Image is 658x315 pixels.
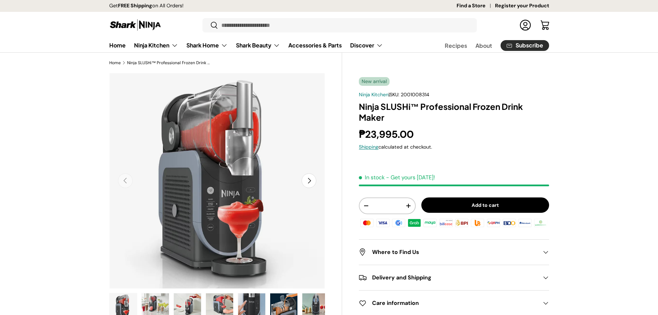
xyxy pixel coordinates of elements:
a: Subscribe [501,40,549,51]
h2: Delivery and Shipping [359,273,538,282]
img: master [359,218,375,228]
summary: Shark Home [182,38,232,52]
a: Home [109,61,121,65]
span: In stock [359,174,385,181]
button: Add to cart [421,197,549,213]
a: About [475,39,492,52]
a: Ninja SLUSHi™ Professional Frozen Drink Maker [127,61,211,65]
img: gcash [391,218,406,228]
a: Discover [350,38,383,52]
strong: FREE Shipping [118,2,152,9]
img: metrobank [517,218,533,228]
a: Shipping [359,144,378,150]
a: Ninja Kitchen [359,91,389,98]
span: New arrival [359,77,390,86]
nav: Breadcrumbs [109,60,342,66]
a: Shark Beauty [236,38,280,52]
a: Find a Store [457,2,495,10]
nav: Primary [109,38,383,52]
p: Get on All Orders! [109,2,184,10]
img: qrph [486,218,501,228]
h2: Care information [359,299,538,307]
summary: Discover [346,38,387,52]
img: ubp [470,218,485,228]
img: grabpay [407,218,422,228]
img: bpi [454,218,470,228]
p: - Get yours [DATE]! [386,174,435,181]
a: Ninja Kitchen [134,38,178,52]
img: bdo [502,218,517,228]
a: Recipes [445,39,467,52]
summary: Shark Beauty [232,38,284,52]
summary: Where to Find Us [359,240,549,265]
span: | [389,91,429,98]
summary: Ninja Kitchen [130,38,182,52]
h2: Where to Find Us [359,248,538,256]
span: SKU: [390,91,399,98]
img: visa [375,218,390,228]
nav: Secondary [428,38,549,52]
span: 2001008314 [401,91,429,98]
img: billease [438,218,454,228]
summary: Delivery and Shipping [359,265,549,290]
span: Subscribe [516,43,543,48]
h1: Ninja SLUSHi™ Professional Frozen Drink Maker [359,101,549,123]
img: landbank [533,218,548,228]
img: Shark Ninja Philippines [109,18,162,32]
a: Shark Home [186,38,228,52]
img: maya [422,218,438,228]
a: Register your Product [495,2,549,10]
strong: ₱23,995.00 [359,128,415,141]
div: calculated at checkout. [359,143,549,151]
a: Accessories & Parts [288,38,342,52]
a: Home [109,38,126,52]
